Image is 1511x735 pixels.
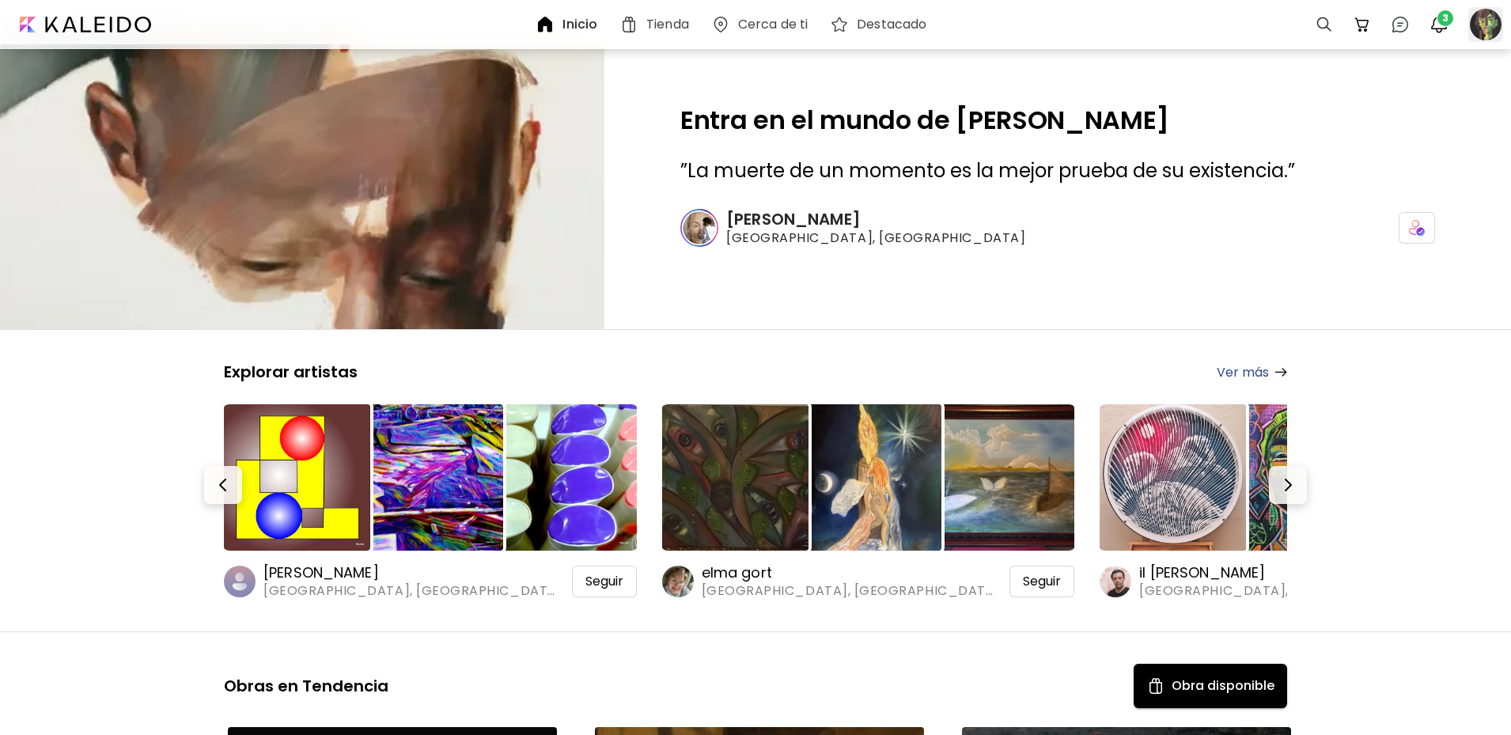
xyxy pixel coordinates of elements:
[572,566,637,597] div: Seguir
[1430,15,1449,34] img: bellIcon
[1217,362,1287,382] a: Ver más
[1023,574,1061,589] span: Seguir
[585,574,623,589] span: Seguir
[1275,368,1287,377] img: arrow-right
[1139,582,1436,600] span: [GEOGRAPHIC_DATA], [GEOGRAPHIC_DATA]
[1391,15,1410,34] img: chatIcon
[711,15,814,34] a: Cerca de ti
[702,582,998,600] span: [GEOGRAPHIC_DATA], [GEOGRAPHIC_DATA]
[204,466,242,504] button: Prev-button
[562,18,597,31] h6: Inicio
[536,15,604,34] a: Inicio
[214,475,233,494] img: Prev-button
[224,404,370,551] img: https://cdn.kaleido.art/CDN/Artwork/175597/Thumbnail/large.webp?updated=778264
[680,158,1435,184] h3: ” ”
[830,15,933,34] a: Destacado
[662,401,1075,600] a: https://cdn.kaleido.art/CDN/Artwork/175868/Thumbnail/large.webp?updated=779473https://cdn.kaleido...
[263,563,560,582] h6: [PERSON_NAME]
[1269,466,1307,504] button: Next-button
[857,18,926,31] h6: Destacado
[646,18,689,31] h6: Tienda
[1353,15,1372,34] img: cart
[662,404,809,551] img: https://cdn.kaleido.art/CDN/Artwork/175868/Thumbnail/large.webp?updated=779473
[224,362,358,382] h5: Explorar artistas
[619,15,695,34] a: Tienda
[726,209,1051,229] h6: [PERSON_NAME]
[490,404,636,551] img: https://cdn.kaleido.art/CDN/Artwork/173711/Thumbnail/medium.webp?updated=770582
[1146,676,1165,695] img: Available Art
[1426,11,1452,38] button: bellIcon3
[1139,563,1436,582] h6: il [PERSON_NAME]
[1437,10,1453,26] span: 3
[224,676,388,696] h5: Obras en Tendencia
[702,563,998,582] h6: elma gort
[795,404,941,551] img: https://cdn.kaleido.art/CDN/Artwork/175874/Thumbnail/medium.webp?updated=779508
[738,18,808,31] h6: Cerca de ti
[1409,220,1425,236] img: icon
[1009,566,1074,597] div: Seguir
[687,157,1288,184] span: La muerte de un momento es la mejor prueba de su existencia.
[680,209,1435,247] a: [PERSON_NAME][GEOGRAPHIC_DATA], [GEOGRAPHIC_DATA]icon
[357,404,503,551] img: https://cdn.kaleido.art/CDN/Artwork/175391/Thumbnail/medium.webp?updated=777384
[1172,676,1274,695] h5: Obra disponible
[1134,664,1287,708] button: Available ArtObra disponible
[263,582,560,600] span: [GEOGRAPHIC_DATA], [GEOGRAPHIC_DATA]
[680,108,1435,133] h2: Entra en el mundo de [PERSON_NAME]
[726,229,1051,247] span: [GEOGRAPHIC_DATA], [GEOGRAPHIC_DATA]
[1278,475,1297,494] img: Next-button
[1100,404,1246,551] img: https://cdn.kaleido.art/CDN/Artwork/1488/Thumbnail/large.webp?updated=7000
[928,404,1074,551] img: https://cdn.kaleido.art/CDN/Artwork/175865/Thumbnail/medium.webp?updated=779457
[224,401,637,600] a: https://cdn.kaleido.art/CDN/Artwork/175597/Thumbnail/large.webp?updated=778264https://cdn.kaleido...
